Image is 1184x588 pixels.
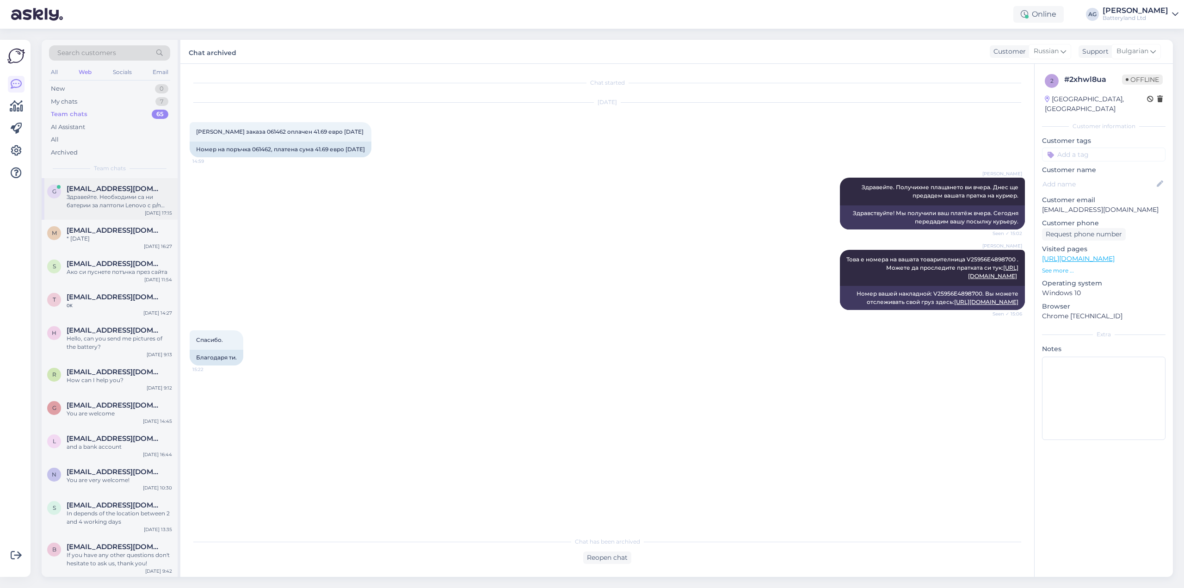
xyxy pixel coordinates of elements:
div: [DATE] 13:35 [144,526,172,533]
span: susu_009@yahoo.com [67,501,163,509]
div: [DATE] 9:42 [145,568,172,575]
div: [DATE] 16:44 [143,451,172,458]
span: larisa.simona40@gmail.com [67,434,163,443]
span: 14:59 [192,158,227,165]
span: homeinliguria@gmail.com [67,326,163,334]
label: Chat archived [189,45,236,58]
span: riazahmad6249200@gmail.com [67,368,163,376]
span: 2 [1050,77,1054,84]
div: Reopen chat [583,551,631,564]
div: 7 [155,97,168,106]
div: Archived [51,148,78,157]
span: Това е номера на вашата товарителница V25956E4898700 . Можете да проследите пратката си тук: [846,256,1020,279]
div: Email [151,66,170,78]
p: [EMAIL_ADDRESS][DOMAIN_NAME] [1042,205,1165,215]
div: Socials [111,66,134,78]
div: You are welcome [67,409,172,418]
div: Номер вашей накладной: V25956E4898700. Вы можете отслеживать свой груз здесь: [840,286,1025,310]
span: svetlin.atanasov@itworks.bg [67,260,163,268]
div: [DATE] 11:54 [144,276,172,283]
p: See more ... [1042,266,1165,275]
span: g [52,404,56,411]
span: Russian [1034,46,1059,56]
span: s [53,504,56,511]
p: Customer tags [1042,136,1165,146]
span: Search customers [57,48,116,58]
div: How can I help you? [67,376,172,384]
div: AG [1086,8,1099,21]
div: Благодаря ти. [190,350,243,365]
div: * [DATE] [67,235,172,243]
span: Team chats [94,164,126,173]
div: [DATE] [190,98,1025,106]
div: οκ [67,301,172,309]
span: Спасибо. [196,336,223,343]
div: [GEOGRAPHIC_DATA], [GEOGRAPHIC_DATA] [1045,94,1147,114]
span: Offline [1122,74,1163,85]
span: g [52,188,56,195]
span: 15:22 [192,366,227,373]
span: Chat has been archived [575,538,640,546]
input: Add name [1042,179,1155,189]
div: Batteryland Ltd [1103,14,1168,22]
input: Add a tag [1042,148,1165,161]
span: Seen ✓ 15:06 [987,310,1022,317]
div: Web [77,66,93,78]
span: l [53,438,56,445]
div: # 2xhwl8ua [1064,74,1122,85]
span: s [53,263,56,270]
p: Operating system [1042,279,1165,288]
a: [URL][DOMAIN_NAME] [954,298,1018,305]
span: Seen ✓ 15:02 [987,230,1022,237]
div: New [51,84,65,93]
span: Здравейте. Получихме плащането ви вчера. Днес ще предадем вашата пратка на куриер. [862,184,1020,199]
a: [PERSON_NAME]Batteryland Ltd [1103,7,1178,22]
div: Номер на поръчка 061462, платена сума 41.69 евро [DATE] [190,142,371,157]
p: Visited pages [1042,244,1165,254]
div: [DATE] 9:12 [147,384,172,391]
div: Team chats [51,110,87,119]
div: If you have any other questions don't hesitate to ask us, thank you! [67,551,172,568]
span: makenainga@gmail.com [67,226,163,235]
span: n [52,471,56,478]
span: [PERSON_NAME] заказа 061462 оплачен 41.69 евро [DATE] [196,128,364,135]
span: baftika8@gmail.com [67,543,163,551]
div: [DATE] 14:45 [143,418,172,425]
div: Здравейте. Необходими са ни батерии за лаптопи Lenovo с p/n 45N1128. Виждам, че предлагатесамо за... [67,193,172,210]
img: Askly Logo [7,47,25,65]
span: gorian.gorianov@sfa.bg [67,185,163,193]
span: h [52,329,56,336]
span: Bulgarian [1116,46,1148,56]
span: [PERSON_NAME] [982,170,1022,177]
span: t [53,296,56,303]
p: Customer phone [1042,218,1165,228]
span: r [52,371,56,378]
div: [DATE] 14:27 [143,309,172,316]
div: Здравствуйте! Мы получили ваш платёж вчера. Сегодня передадим вашу посылку курьеру. [840,205,1025,229]
p: Windows 10 [1042,288,1165,298]
div: 65 [152,110,168,119]
span: m [52,229,57,236]
div: All [49,66,60,78]
div: In depends of the location between 2 and 4 working days [67,509,172,526]
div: [DATE] 16:27 [144,243,172,250]
div: and a bank account [67,443,172,451]
span: giannissta69@gmail.com [67,401,163,409]
div: Customer information [1042,122,1165,130]
p: Notes [1042,344,1165,354]
div: Hello, can you send me pictures of the battery? [67,334,172,351]
span: teonatiotis@gmail.com [67,293,163,301]
div: My chats [51,97,77,106]
div: [DATE] 9:13 [147,351,172,358]
div: Ако си пуснете потъчка през сайта [67,268,172,276]
div: You are very welcome! [67,476,172,484]
div: [DATE] 10:30 [143,484,172,491]
div: AI Assistant [51,123,85,132]
div: Chat started [190,79,1025,87]
div: All [51,135,59,144]
p: Chrome [TECHNICAL_ID] [1042,311,1165,321]
div: Request phone number [1042,228,1126,241]
p: Customer name [1042,165,1165,175]
div: Extra [1042,330,1165,339]
div: [PERSON_NAME] [1103,7,1168,14]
